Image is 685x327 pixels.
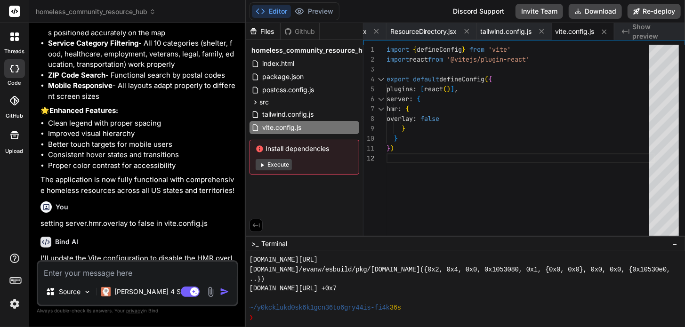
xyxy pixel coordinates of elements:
div: Github [281,27,319,36]
span: } [462,45,466,54]
div: Click to collapse the range. [375,74,387,84]
button: Invite Team [516,4,563,19]
div: 1 [363,45,374,55]
span: : [409,95,413,103]
button: Preview [291,5,337,18]
span: ❯ [250,313,254,322]
span: : [413,114,417,123]
button: Execute [256,159,292,170]
p: [PERSON_NAME] 4 S.. [114,287,185,296]
span: homeless_community_resource_hub [251,46,371,55]
span: ( [484,75,488,83]
h6: You [56,202,68,212]
span: [ [420,85,424,93]
span: export [387,75,409,83]
span: 'vite' [488,45,511,54]
span: { [488,75,492,83]
button: − [670,236,679,251]
span: react [424,85,443,93]
span: − [672,239,677,248]
span: } [387,144,390,152]
span: Terminal [261,239,287,248]
span: vite.config.js [556,27,595,36]
span: import [387,45,409,54]
span: from [469,45,484,54]
span: ) [447,85,451,93]
strong: Service Category Filtering [48,39,138,48]
strong: ZIP Code Search [48,71,105,80]
span: : [398,104,402,113]
div: Click to collapse the range. [375,94,387,104]
span: postcss.config.js [261,84,315,96]
img: settings [7,296,23,312]
button: Download [569,4,622,19]
span: homeless_community_resource_hub [36,7,156,16]
img: attachment [205,287,216,297]
span: ..}) [250,274,265,284]
span: plugins [387,85,413,93]
span: { [417,95,420,103]
span: index.html [261,58,295,69]
span: [DOMAIN_NAME][URL] +0x7 [250,284,337,293]
span: ~/y0kcklukd0sk6k1gcn36to6gry44is-fi4k [250,303,390,312]
div: 11 [363,144,374,153]
span: >_ [251,239,258,248]
span: { [413,45,417,54]
span: tailwind.config.js [481,27,532,36]
span: default [413,75,439,83]
span: src [259,97,269,107]
div: 7 [363,104,374,114]
li: - All layouts adapt properly to different screen sizes [48,80,236,102]
span: defineConfig [439,75,484,83]
p: I'll update the Vite configuration to disable the HMR overlay. [40,253,236,274]
span: privacy [126,308,143,313]
span: ] [451,85,454,93]
li: Consistent hover states and transitions [48,150,236,160]
p: Always double-check its answers. Your in Bind [37,306,238,315]
span: false [420,114,439,123]
li: Better touch targets for mobile users [48,139,236,150]
li: - All 10 categories (shelter, food, healthcare, employment, veterans, legal, family, education, t... [48,38,236,70]
span: Install dependencies [256,144,353,153]
div: 6 [363,94,374,104]
button: Re-deploy [628,4,681,19]
div: Files [246,27,280,36]
span: { [405,104,409,113]
div: 10 [363,134,374,144]
span: [DOMAIN_NAME][URL] [250,255,318,264]
button: Editor [252,5,291,18]
p: setting server.hmr.overlay to false in vite.config.js [40,218,236,229]
div: 4 [363,74,374,84]
label: Upload [6,147,24,155]
span: Show preview [632,22,677,41]
span: 36s [390,303,401,312]
strong: Enhanced Features: [49,106,118,115]
div: 2 [363,55,374,64]
span: defineConfig [417,45,462,54]
div: 8 [363,114,374,124]
li: Proper color contrast for accessibility [48,160,236,171]
li: - Functional search by postal codes [48,70,236,81]
span: tailwind.config.js [261,109,314,120]
div: Click to collapse the range. [375,104,387,114]
label: GitHub [6,112,23,120]
span: react [409,55,428,64]
span: , [454,85,458,93]
div: Discord Support [447,4,510,19]
div: 3 [363,64,374,74]
span: overlay [387,114,413,123]
span: } [402,124,405,133]
img: Pick Models [83,288,91,296]
div: 12 [363,153,374,163]
img: icon [220,287,229,296]
li: Improved visual hierarchy [48,128,236,139]
div: 5 [363,84,374,94]
span: ( [443,85,447,93]
span: : [413,85,417,93]
span: import [387,55,409,64]
span: server [387,95,409,103]
p: 🌟 [40,105,236,116]
span: } [394,134,398,143]
li: Clean legend with proper spacing [48,118,236,129]
span: vite.config.js [261,122,302,133]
